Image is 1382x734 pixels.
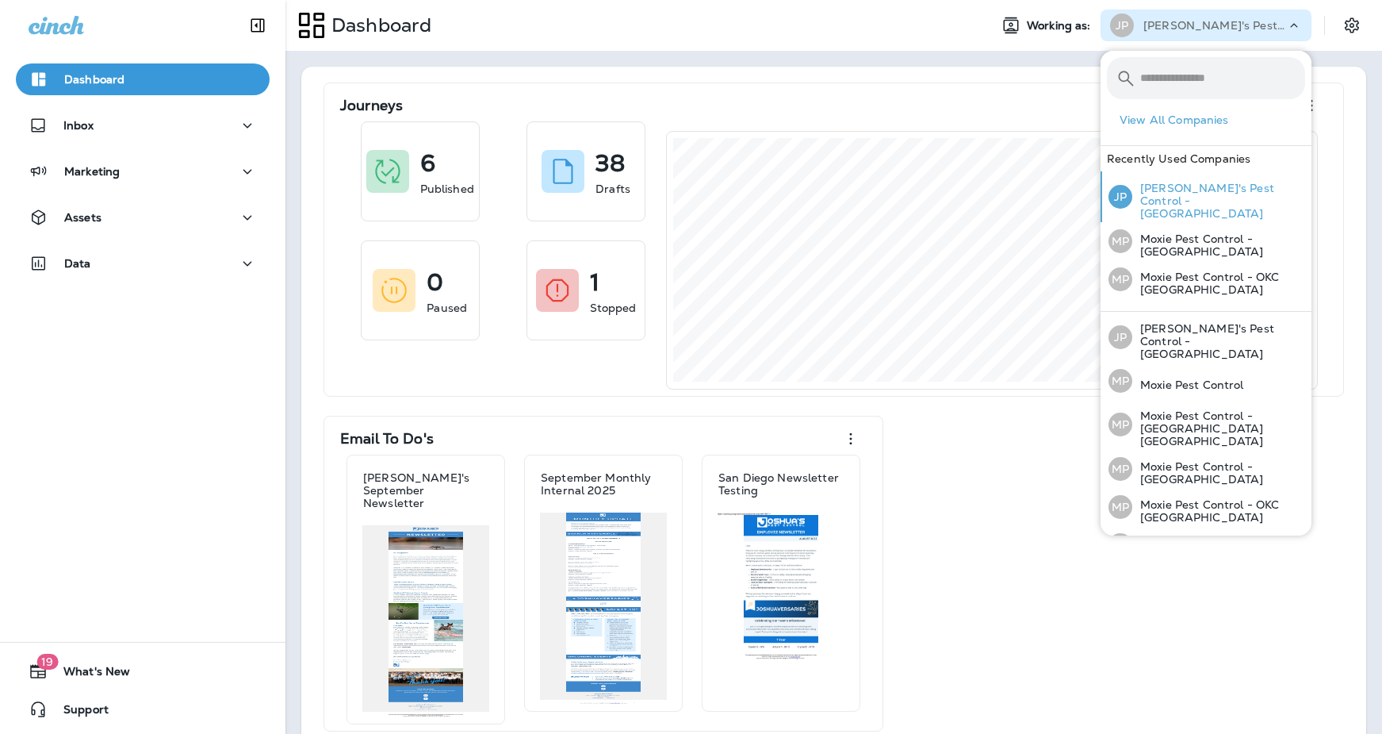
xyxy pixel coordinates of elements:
button: MPMoxie Pest Control - OKC [GEOGRAPHIC_DATA] [1101,260,1311,298]
p: Email To Do's [340,431,434,447]
p: San Diego Newsletter Testing [718,471,844,497]
p: Published [420,181,474,197]
img: 761e7cda-6bf5-4519-8cb6-b48eb8655349.jpg [362,525,489,717]
div: Recently Used Companies [1101,146,1311,171]
div: MP [1108,495,1132,519]
p: Stopped [590,300,637,316]
p: Dashboard [325,13,431,37]
div: JP [1110,13,1134,37]
button: Inbox [16,110,270,141]
span: What's New [48,665,130,684]
div: JP [1108,325,1132,349]
p: Inbox [63,119,94,132]
p: [PERSON_NAME]'s Pest Control - [GEOGRAPHIC_DATA] [1132,322,1305,360]
div: MP [1108,229,1132,253]
p: [PERSON_NAME]'s September Newsletter [363,471,488,509]
button: Dashboard [16,63,270,95]
p: Journeys [340,98,403,113]
p: 1 [590,275,599,290]
p: Data [64,257,91,270]
button: Settings [1338,11,1366,40]
p: Drafts [595,181,630,197]
span: Working as: [1027,19,1094,33]
button: JP[PERSON_NAME]'s Pest Control - [GEOGRAPHIC_DATA] [1101,312,1311,363]
button: Marketing [16,156,270,187]
button: Data [16,248,270,279]
div: JP [1108,185,1132,209]
p: Moxie Pest Control - OKC [GEOGRAPHIC_DATA] [1132,498,1305,524]
p: Moxie Pest Control - [GEOGRAPHIC_DATA] [GEOGRAPHIC_DATA] [1132,409,1305,448]
p: Paused [427,300,467,316]
p: Marketing [64,165,120,178]
button: JP[PERSON_NAME]'s Pest Control - [GEOGRAPHIC_DATA] [1101,171,1311,222]
img: 2c26bd23-48a8-4673-a294-c439162c9175.jpg [718,513,844,660]
p: [PERSON_NAME]'s Pest Control - [GEOGRAPHIC_DATA] [1132,182,1305,220]
button: Collapse Sidebar [235,10,280,41]
p: 6 [420,156,435,171]
button: View All Companies [1113,108,1311,133]
button: MPMoxie Pest Control - [GEOGRAPHIC_DATA] [1101,526,1311,564]
button: MPMoxie Pest Control - [GEOGRAPHIC_DATA] [GEOGRAPHIC_DATA] [1101,399,1311,450]
button: Support [16,694,270,725]
p: Assets [64,211,101,224]
p: Moxie Pest Control [1132,379,1244,391]
button: MPMoxie Pest Control - [GEOGRAPHIC_DATA] [1101,222,1311,260]
p: [PERSON_NAME]'s Pest Control - [GEOGRAPHIC_DATA] [1143,19,1286,32]
button: MPMoxie Pest Control - [GEOGRAPHIC_DATA] [1101,450,1311,488]
span: 19 [36,654,58,670]
p: Moxie Pest Control - OKC [GEOGRAPHIC_DATA] [1132,271,1305,296]
img: 90831290-8bb0-4333-b209-2d212a7c12b9.jpg [540,513,667,705]
p: September Monthly Internal 2025 [541,471,666,497]
p: Moxie Pest Control - [GEOGRAPHIC_DATA] [1132,460,1305,486]
span: Support [48,703,109,722]
button: 19What's New [16,655,270,687]
button: MPMoxie Pest Control - OKC [GEOGRAPHIC_DATA] [1101,488,1311,526]
button: MPMoxie Pest Control [1101,363,1311,399]
div: MP [1108,267,1132,291]
button: Assets [16,202,270,233]
p: 0 [427,275,443,290]
p: Dashboard [64,73,124,86]
div: MP [1108,369,1132,393]
div: MP [1108,533,1132,557]
div: MP [1108,413,1132,436]
p: 38 [595,156,625,171]
div: MP [1108,457,1132,481]
p: Moxie Pest Control - [GEOGRAPHIC_DATA] [1132,232,1305,258]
